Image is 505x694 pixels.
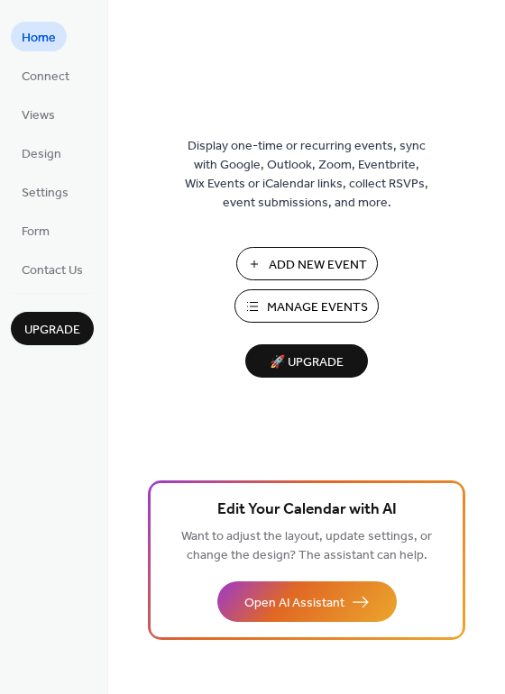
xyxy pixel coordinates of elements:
[11,254,94,284] a: Contact Us
[217,498,397,523] span: Edit Your Calendar with AI
[217,581,397,622] button: Open AI Assistant
[11,177,79,206] a: Settings
[22,261,83,280] span: Contact Us
[256,351,357,375] span: 🚀 Upgrade
[11,215,60,245] a: Form
[245,344,368,378] button: 🚀 Upgrade
[236,247,378,280] button: Add New Event
[244,594,344,613] span: Open AI Assistant
[22,106,55,125] span: Views
[269,256,367,275] span: Add New Event
[22,184,69,203] span: Settings
[181,525,432,568] span: Want to adjust the layout, update settings, or change the design? The assistant can help.
[11,22,67,51] a: Home
[22,29,56,48] span: Home
[22,223,50,242] span: Form
[185,137,428,213] span: Display one-time or recurring events, sync with Google, Outlook, Zoom, Eventbrite, Wix Events or ...
[234,289,379,323] button: Manage Events
[11,60,80,90] a: Connect
[22,145,61,164] span: Design
[11,99,66,129] a: Views
[24,321,80,340] span: Upgrade
[11,312,94,345] button: Upgrade
[267,298,368,317] span: Manage Events
[11,138,72,168] a: Design
[22,68,69,87] span: Connect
